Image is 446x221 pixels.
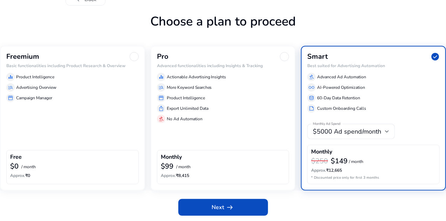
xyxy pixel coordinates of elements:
p: 60-Day Data Retention [317,95,360,101]
p: Advertising Overview [16,84,56,91]
span: arrow_right_alt [226,203,234,212]
b: $149 [331,156,348,166]
p: / month [176,165,191,169]
p: / month [349,159,363,164]
span: manage_search [158,85,164,90]
p: Product Intelligence [167,95,205,101]
h6: Basic functionalities including Product Research & Overview [6,63,139,68]
h3: $250 [311,157,328,165]
span: database [309,95,314,101]
span: equalizer [8,74,13,80]
span: storefront [158,95,164,101]
h4: Monthly [161,154,182,161]
span: Approx. [311,167,326,173]
h3: Smart [307,52,328,61]
span: manage_search [8,85,13,90]
p: AI-Powered Optimization [317,84,365,91]
h6: ₹0 [10,173,135,178]
button: Nextarrow_right_alt [178,199,268,216]
span: all_inclusive [309,85,314,90]
span: gavel [309,74,314,80]
p: Advanced Ad Automation [317,74,366,80]
h6: Advanced functionalities including Insights & Tracking [157,63,289,68]
span: gavel [158,116,164,122]
span: Approx. [161,173,176,178]
span: Approx. [10,173,25,178]
h3: Pro [157,52,169,61]
span: ios_share [158,106,164,111]
h6: ₹8,415 [161,173,286,178]
p: Export Unlimited Data [167,105,208,112]
span: Next [212,203,234,212]
p: Custom Onboarding Calls [317,105,366,112]
p: * Discounted price only for first 3 months [311,175,436,180]
h4: Free [10,154,22,161]
p: More Keyword Searches [167,84,212,91]
span: $5000 Ad spend/month [313,127,381,136]
span: summarize [309,106,314,111]
p: Product Intelligence [16,74,54,80]
h4: Monthly [311,149,332,155]
b: $0 [10,162,19,171]
mat-label: Monthly Ad Spend [313,122,341,127]
p: Actionable Advertising Insights [167,74,226,80]
p: / month [21,165,36,169]
p: No Ad Automation [167,116,203,122]
span: equalizer [158,74,164,80]
b: $99 [161,162,173,171]
h3: Freemium [6,52,39,61]
span: check_circle [431,52,440,61]
p: Campaign Manager [16,95,52,101]
h6: Best suited for Advertising Automation [307,63,440,68]
span: storefront [8,95,13,101]
h6: ₹12,665 [311,168,436,173]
